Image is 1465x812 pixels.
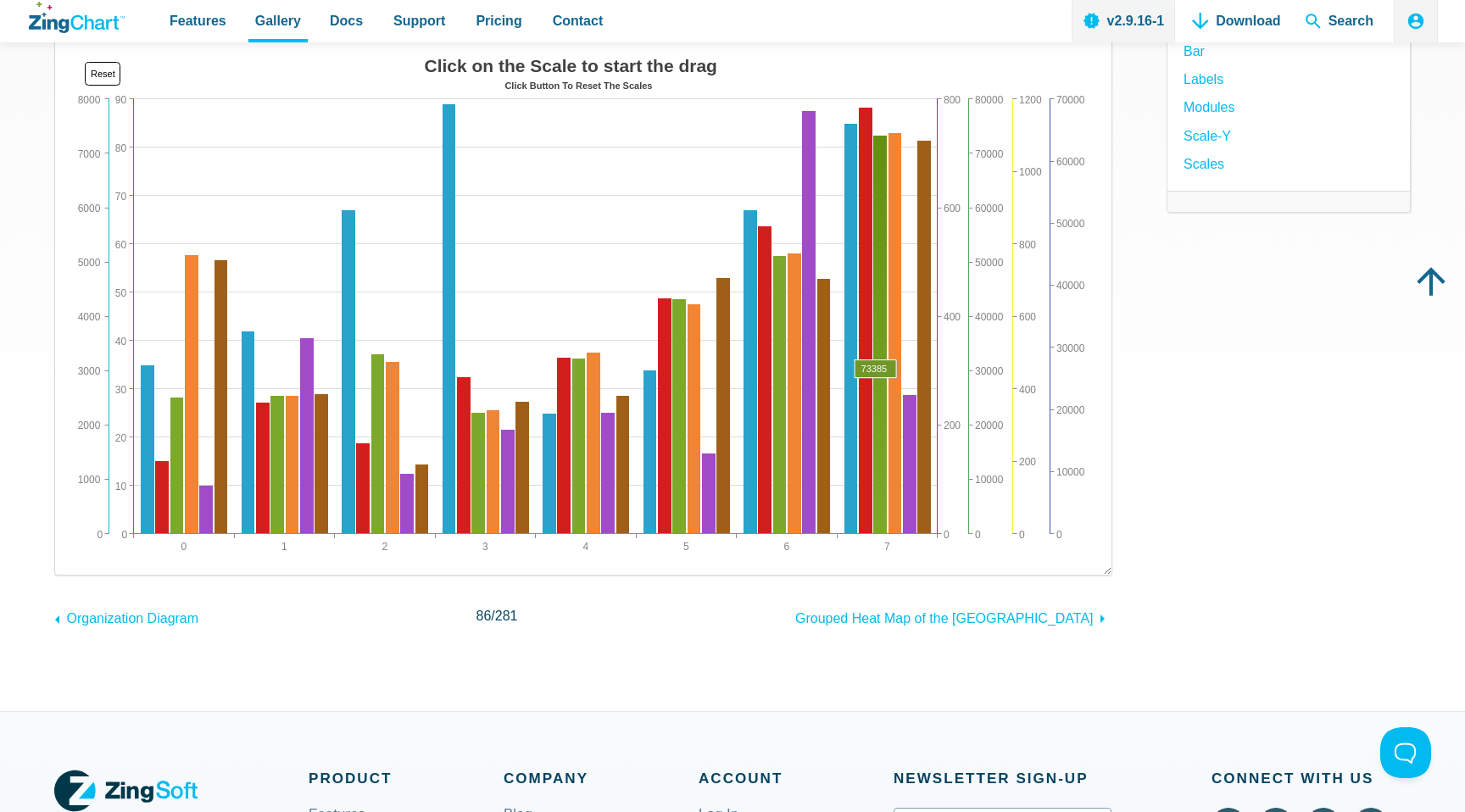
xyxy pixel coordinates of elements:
span: Pricing [476,9,521,32]
span: 86 [476,609,492,623]
a: Organization Diagram [54,603,198,630]
span: Gallery [255,9,301,32]
span: Support [393,9,445,32]
span: Organization Diagram [66,611,198,626]
a: Scale-Y [1184,125,1231,147]
a: modules [1184,96,1234,119]
span: Contact [553,9,604,32]
span: Newsletter Sign‑up [894,766,1111,791]
span: Grouped Heat Map of the [GEOGRAPHIC_DATA] [795,611,1094,626]
span: 281 [495,609,518,623]
span: Docs [330,9,363,32]
span: Company [504,766,699,791]
a: Bar [1184,40,1205,63]
span: Account [699,766,894,791]
span: / [476,604,518,627]
a: Scales [1184,153,1224,175]
span: Product [309,766,504,791]
a: Grouped Heat Map of the [GEOGRAPHIC_DATA] [795,603,1112,630]
a: ZingChart Logo. Click to return to the homepage [29,2,125,33]
a: Labels [1184,68,1223,91]
iframe: Toggle Customer Support [1380,727,1431,778]
span: Features [170,9,226,32]
div: ​ [54,8,1112,575]
span: Connect With Us [1212,766,1411,791]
